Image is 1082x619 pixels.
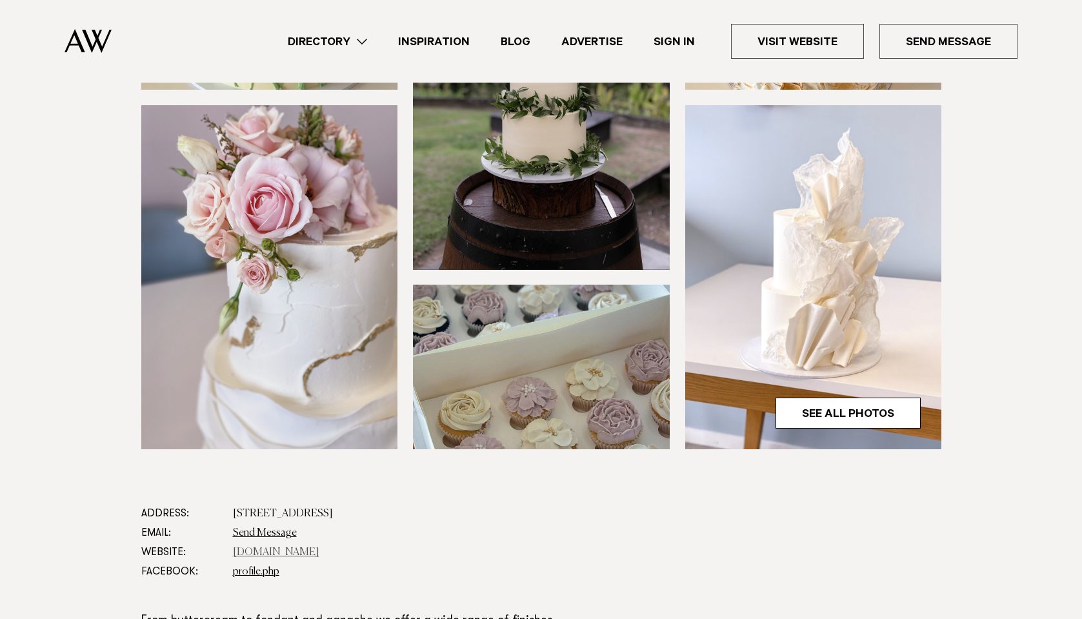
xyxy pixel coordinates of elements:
a: profile.php [233,567,279,577]
a: Advertise [546,33,638,50]
a: Send Message [879,24,1017,59]
a: Inspiration [383,33,485,50]
a: Sign In [638,33,710,50]
dd: [STREET_ADDRESS] [233,504,941,523]
dt: Website: [141,543,223,562]
img: Auckland Weddings Logo [65,29,112,53]
dt: Facebook: [141,562,223,582]
a: See All Photos [776,398,921,429]
a: Directory [272,33,383,50]
a: Send Message [233,528,297,538]
dt: Email: [141,523,223,543]
a: Visit Website [731,24,864,59]
dt: Address: [141,504,223,523]
a: Blog [485,33,546,50]
a: [DOMAIN_NAME] [233,547,319,558]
